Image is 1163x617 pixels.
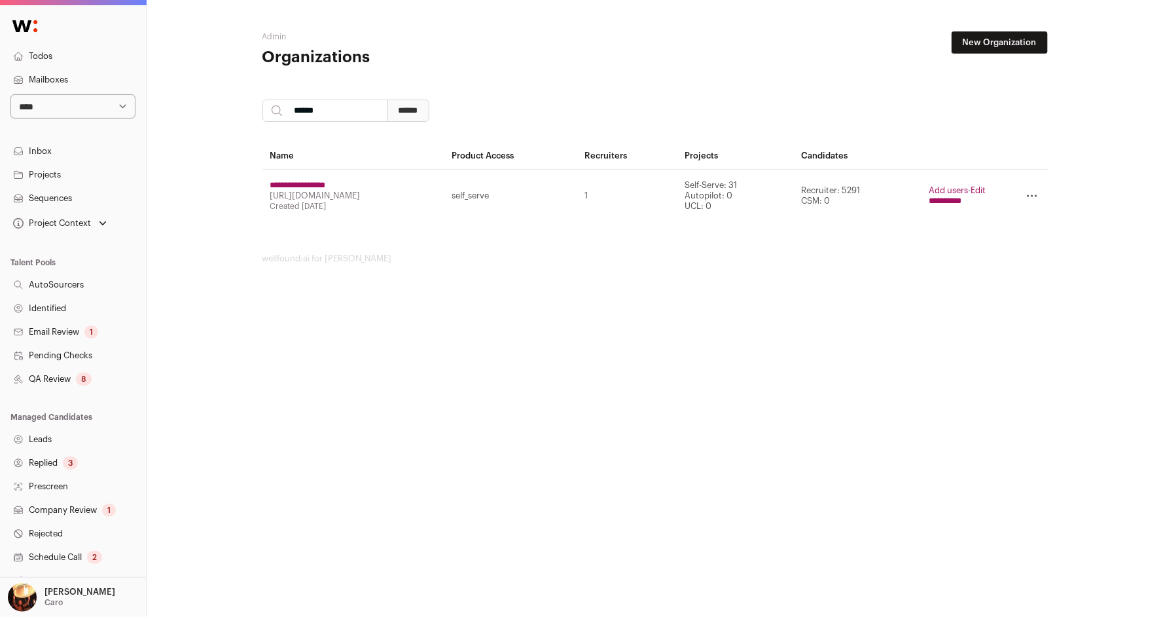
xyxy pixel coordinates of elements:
[793,143,921,170] th: Candidates
[444,170,577,223] td: self_serve
[45,597,63,608] p: Caro
[262,143,444,170] th: Name
[262,253,1048,264] footer: wellfound:ai for [PERSON_NAME]
[8,583,37,612] img: 473170-medium_jpg
[270,191,361,200] a: [URL][DOMAIN_NAME]
[5,13,45,39] img: Wellfound
[262,33,287,41] a: Admin
[929,186,968,195] a: Add users
[677,143,793,170] th: Projects
[262,47,524,68] h1: Organizations
[45,587,115,597] p: [PERSON_NAME]
[5,583,118,612] button: Open dropdown
[102,504,116,517] div: 1
[952,31,1048,54] a: New Organization
[10,214,109,233] button: Open dropdown
[971,186,986,195] a: Edit
[444,143,577,170] th: Product Access
[270,201,436,212] div: Created [DATE]
[10,218,91,229] div: Project Context
[63,457,78,470] div: 3
[84,326,98,339] div: 1
[87,551,102,564] div: 2
[577,143,677,170] th: Recruiters
[677,170,793,223] td: Self-Serve: 31 Autopilot: 0 UCL: 0
[76,373,92,386] div: 8
[793,170,921,223] td: Recruiter: 5291 CSM: 0
[577,170,677,223] td: 1
[921,170,993,223] td: ·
